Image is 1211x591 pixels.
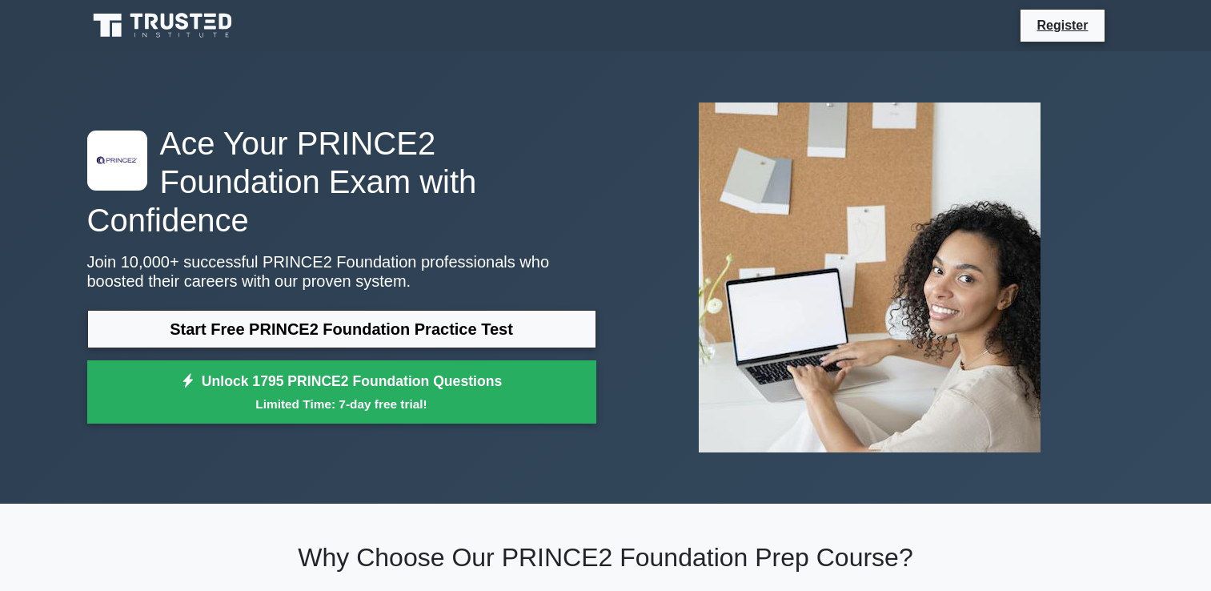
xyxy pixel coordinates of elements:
small: Limited Time: 7-day free trial! [107,395,576,413]
h1: Ace Your PRINCE2 Foundation Exam with Confidence [87,124,596,239]
a: Unlock 1795 PRINCE2 Foundation QuestionsLimited Time: 7-day free trial! [87,360,596,424]
a: Start Free PRINCE2 Foundation Practice Test [87,310,596,348]
a: Register [1027,15,1097,35]
p: Join 10,000+ successful PRINCE2 Foundation professionals who boosted their careers with our prove... [87,252,596,291]
h2: Why Choose Our PRINCE2 Foundation Prep Course? [87,542,1125,573]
